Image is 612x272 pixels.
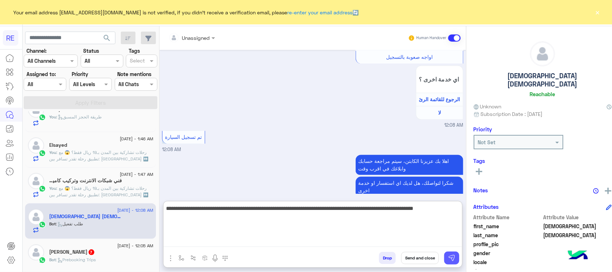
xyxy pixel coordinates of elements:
label: Channel: [27,47,47,55]
span: You [49,150,57,155]
small: Human Handover [417,35,447,41]
h5: أحمد موسي [49,249,95,255]
button: Apply Filters [24,96,157,109]
img: WhatsApp [39,114,46,121]
span: first_name [474,222,542,230]
span: Subscription Date : [DATE] [480,110,542,118]
span: Attribute Value [543,214,612,221]
label: Status [83,47,99,55]
img: make a call [222,255,228,261]
h5: Elsayed [49,142,67,148]
img: defaultAdmin.png [28,173,44,189]
img: create order [202,255,208,261]
span: الا الله [543,231,612,239]
span: profile_pic [474,240,542,248]
img: select flow [179,255,184,261]
img: send voice note [211,254,219,263]
button: Drop [379,252,396,264]
button: create order [199,252,211,264]
h6: Attributes [474,203,499,210]
span: Bot [49,257,56,262]
img: hulul-logo.png [565,243,590,268]
h5: فني شبكات الانترنت وتركيب كاميرات مراقبة [49,178,122,184]
span: : طلب تفعيل [56,221,84,226]
span: Your email address [EMAIL_ADDRESS][DOMAIN_NAME] is not verified, if you didn't receive a verifica... [14,9,359,16]
img: WhatsApp [39,257,46,264]
span: 12:08 AM [162,147,181,153]
img: defaultAdmin.png [28,209,44,225]
button: select flow [175,252,187,264]
img: notes [593,188,599,194]
img: defaultAdmin.png [28,244,44,261]
img: defaultAdmin.png [530,42,555,66]
span: : طريقة الحجز المسبق [57,114,102,119]
a: re-enter your email address [288,9,353,15]
span: رحلات تشاركية بين المدن بـ19 ريال فقط؟ 😱 مع تطبيق رحلة تقدر تسافر بين: جدة ↔️ مكة جدة ↔️ الطائف ا... [49,150,152,207]
span: [DATE] - 12:08 AM [118,207,153,214]
label: Note mentions [117,70,151,78]
h6: Tags [474,158,612,164]
img: defaultAdmin.png [28,137,44,154]
p: 28/8/2025, 12:08 AM [356,177,463,197]
img: WhatsApp [39,150,46,157]
span: locale [474,258,542,266]
span: Bot [49,221,56,226]
img: send message [448,254,455,262]
span: الرجوع للقائمة الرئ [419,97,460,103]
span: [DATE] - 1:47 AM [120,171,153,178]
span: : Prebooking Trips [56,257,96,262]
img: send attachment [166,254,175,263]
button: Send and close [401,252,439,264]
h6: Notes [474,187,488,193]
button: × [594,9,601,16]
span: gender [474,249,542,257]
span: تم تسجيل السيارة [165,134,202,140]
img: WhatsApp [39,221,46,228]
button: Trigger scenario [187,252,199,264]
label: Priority [72,70,88,78]
div: RE [3,30,18,46]
span: Unknown [474,103,502,110]
h6: Reachable [530,91,555,97]
span: You [49,114,57,119]
span: Attribute Name [474,214,542,221]
div: Select [129,57,145,66]
p: 28/8/2025, 12:08 AM [356,155,463,175]
img: WhatsApp [39,185,46,192]
span: You [49,186,57,191]
h6: Priority [474,126,492,132]
span: null [543,258,612,266]
span: null [543,249,612,257]
label: Tags [129,47,140,55]
span: رحلات تشاركية بين المدن بـ19 ريال فقط؟ 😱 مع تطبيق رحلة تقدر تسافر بين: جدة ↔️ مكة جدة ↔️ الطائف ا... [49,186,152,243]
h5: [DEMOGRAPHIC_DATA] [DEMOGRAPHIC_DATA] [474,72,612,88]
span: search [103,34,111,42]
span: [DATE] - 12:05 AM [118,243,153,249]
label: Assigned to: [27,70,56,78]
button: search [98,32,116,47]
span: 12:08 AM [444,122,463,129]
span: لا [438,110,441,116]
h5: لاإله الا الله [49,214,122,220]
img: Trigger scenario [190,255,196,261]
span: اي خدمة اخرى ؟ [419,76,460,83]
span: اواجه صعوبة بالتسجيل [386,54,433,60]
span: 7 [89,249,94,255]
span: لاإله [543,222,612,230]
span: [DATE] - 1:46 AM [120,136,153,142]
img: add [605,188,611,194]
span: last_name [474,231,542,239]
